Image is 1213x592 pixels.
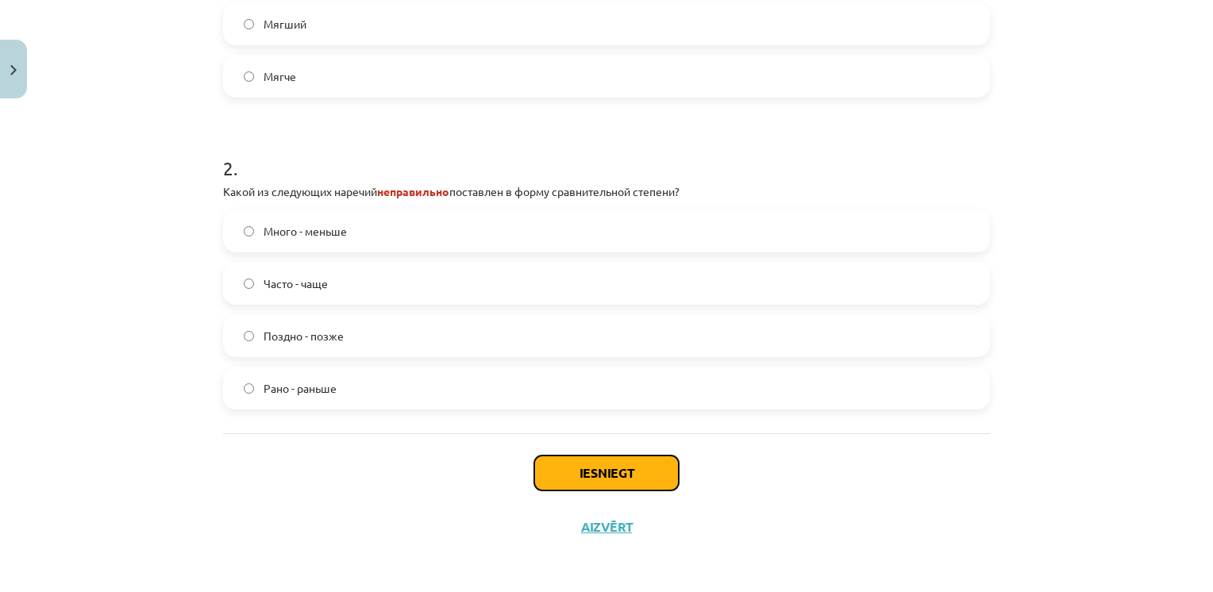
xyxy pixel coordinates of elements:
p: Какой из следующих наречий поставлен в форму сравнительной степени? [223,183,990,200]
img: icon-close-lesson-0947bae3869378f0d4975bcd49f059093ad1ed9edebbc8119c70593378902aed.svg [10,65,17,75]
input: Много - меньше [244,226,254,236]
h1: 2 . [223,129,990,179]
span: Рано - раньше [264,380,337,397]
input: Часто - чаще [244,279,254,289]
span: Много - меньше [264,223,347,240]
input: Рано - раньше [244,383,254,394]
span: Часто - чаще [264,275,328,292]
input: Мягче [244,71,254,82]
span: Поздно - позже [264,328,344,344]
button: Aizvērt [576,519,637,535]
strong: неправильно [377,184,449,198]
span: Мягший [264,16,306,33]
button: Iesniegt [534,456,679,490]
input: Поздно - позже [244,331,254,341]
input: Мягший [244,19,254,29]
span: Мягче [264,68,296,85]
